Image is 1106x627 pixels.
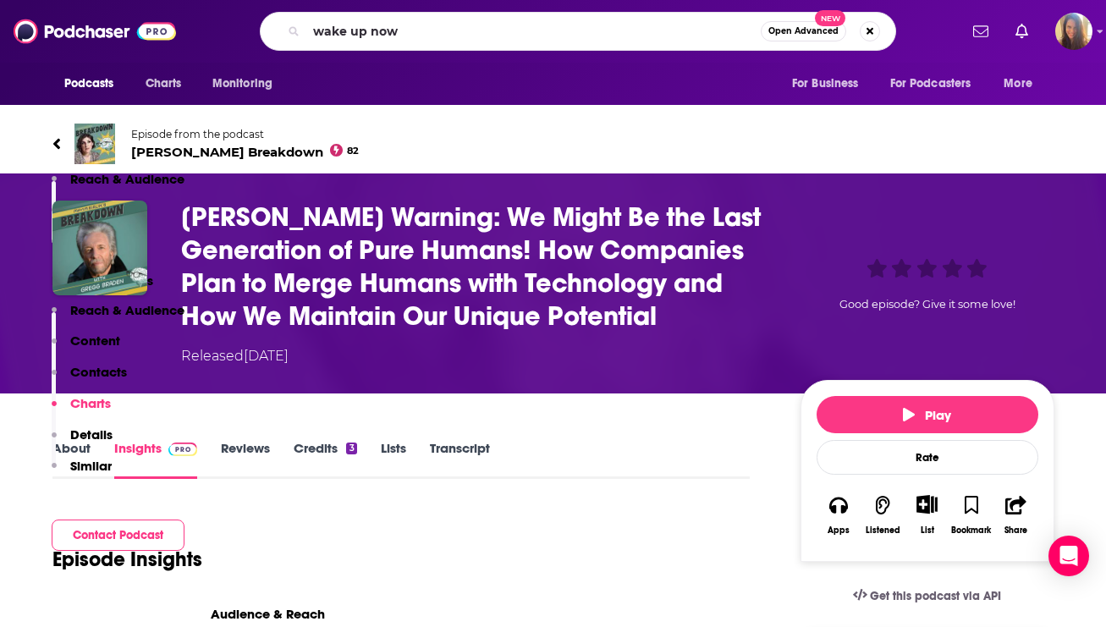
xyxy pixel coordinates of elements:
[1055,13,1092,50] span: Logged in as AHartman333
[890,72,971,96] span: For Podcasters
[201,68,294,100] button: open menu
[992,68,1054,100] button: open menu
[1004,525,1027,536] div: Share
[14,15,176,47] img: Podchaser - Follow, Share and Rate Podcasts
[181,346,289,366] div: Released [DATE]
[52,68,136,100] button: open menu
[839,575,1015,617] a: Get this podcast via API
[905,484,949,546] div: Show More ButtonList
[870,589,1001,603] span: Get this podcast via API
[52,520,184,551] button: Contact Podcast
[131,128,360,140] span: Episode from the podcast
[52,124,1054,164] a: Mayim Bialik's BreakdownEpisode from the podcast[PERSON_NAME] Breakdown82
[861,484,905,546] button: Listened
[74,124,115,164] img: Mayim Bialik's Breakdown
[70,458,112,474] p: Similar
[879,68,996,100] button: open menu
[135,68,192,100] a: Charts
[212,72,272,96] span: Monitoring
[346,443,356,454] div: 3
[70,426,113,443] p: Details
[131,144,360,160] span: [PERSON_NAME] Breakdown
[52,201,147,295] img: Gregg Braden’s Warning: We Might Be the Last Generation of Pure Humans! How Companies Plan to Mer...
[52,547,202,572] h1: Episode Insights
[780,68,880,100] button: open menu
[951,525,991,536] div: Bookmark
[817,440,1038,475] div: Rate
[1055,13,1092,50] img: User Profile
[146,72,182,96] span: Charts
[306,18,761,45] input: Search podcasts, credits, & more...
[910,495,944,514] button: Show More Button
[430,440,490,479] a: Transcript
[347,147,359,155] span: 82
[815,10,845,26] span: New
[211,606,325,622] h3: Audience & Reach
[1048,536,1089,576] div: Open Intercom Messenger
[993,484,1037,546] button: Share
[792,72,859,96] span: For Business
[839,298,1015,311] span: Good episode? Give it some love!
[949,484,993,546] button: Bookmark
[260,12,896,51] div: Search podcasts, credits, & more...
[221,440,270,479] a: Reviews
[1009,17,1035,46] a: Show notifications dropdown
[381,440,406,479] a: Lists
[1055,13,1092,50] button: Show profile menu
[866,525,900,536] div: Listened
[1004,72,1032,96] span: More
[761,21,846,41] button: Open AdvancedNew
[828,525,850,536] div: Apps
[52,458,112,489] button: Similar
[294,440,356,479] a: Credits3
[921,525,934,536] div: List
[817,484,861,546] button: Apps
[966,17,995,46] a: Show notifications dropdown
[768,27,839,36] span: Open Advanced
[903,407,951,423] span: Play
[52,426,113,458] button: Details
[64,72,114,96] span: Podcasts
[181,201,773,333] h3: Gregg Braden’s Warning: We Might Be the Last Generation of Pure Humans! How Companies Plan to Mer...
[817,396,1038,433] button: Play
